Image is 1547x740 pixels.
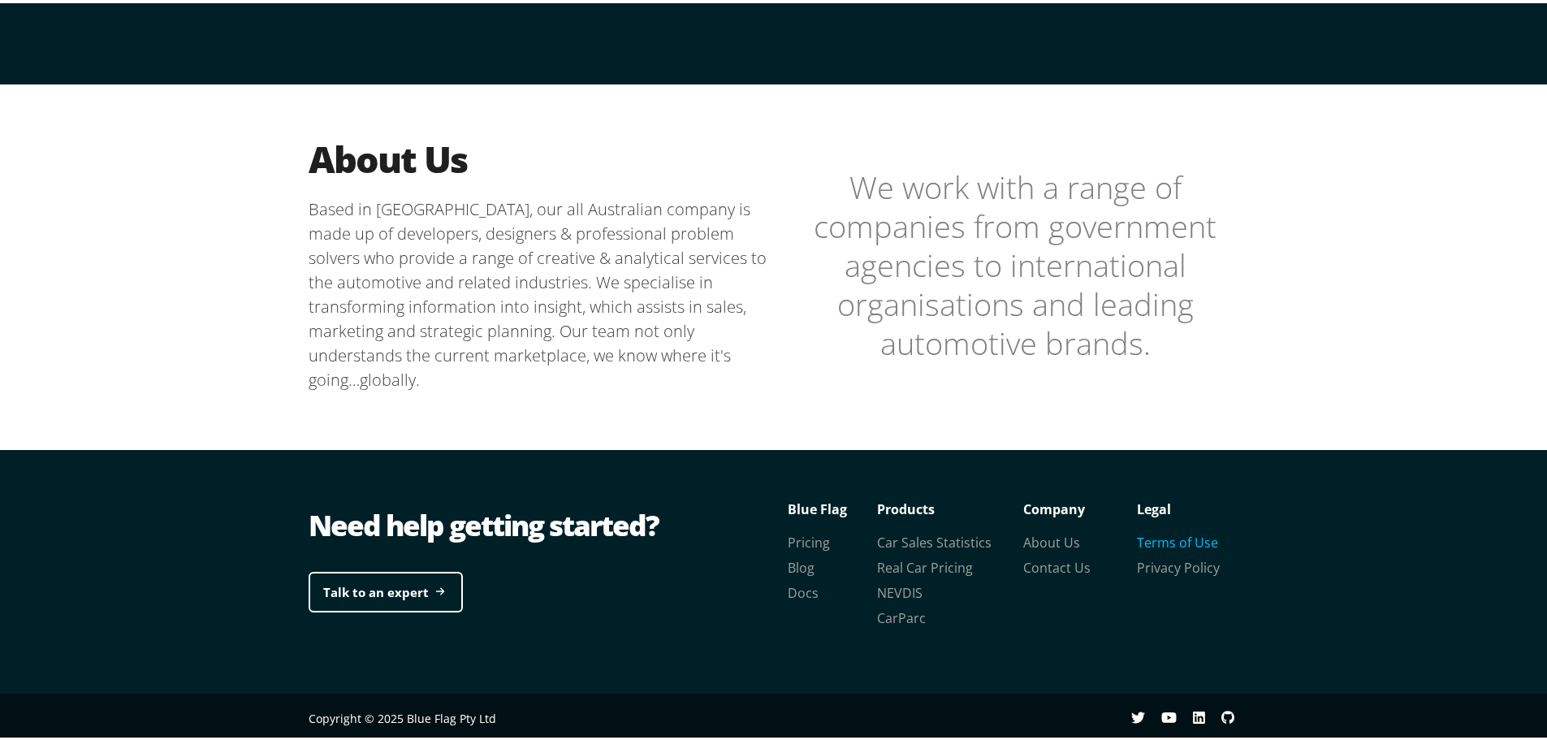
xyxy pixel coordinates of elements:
[788,494,877,518] p: Blue Flag
[309,133,780,178] h2: About Us
[788,530,830,548] a: Pricing
[877,530,992,548] a: Car Sales Statistics
[780,164,1251,359] blockquote: We work with a range of companies from government agencies to international organisations and lea...
[309,569,463,610] a: Talk to an expert
[1131,708,1161,723] a: Twitter
[788,581,819,599] a: Docs
[1023,556,1091,573] a: Contact Us
[1137,530,1218,548] a: Terms of Use
[309,502,780,543] div: Need help getting started?
[1193,708,1221,723] a: linkedin
[877,494,1023,518] p: Products
[309,708,496,723] span: Copyright © 2025 Blue Flag Pty Ltd
[877,606,926,624] a: CarParc
[1161,708,1193,723] a: youtube
[309,194,780,389] p: Based in [GEOGRAPHIC_DATA], our all Australian company is made up of developers, designers & prof...
[1023,494,1137,518] p: Company
[788,556,815,573] a: Blog
[1137,494,1251,518] p: Legal
[1023,530,1080,548] a: About Us
[1221,708,1251,723] a: github
[1137,556,1220,573] a: Privacy Policy
[877,556,973,573] a: Real Car Pricing
[877,581,923,599] a: NEVDIS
